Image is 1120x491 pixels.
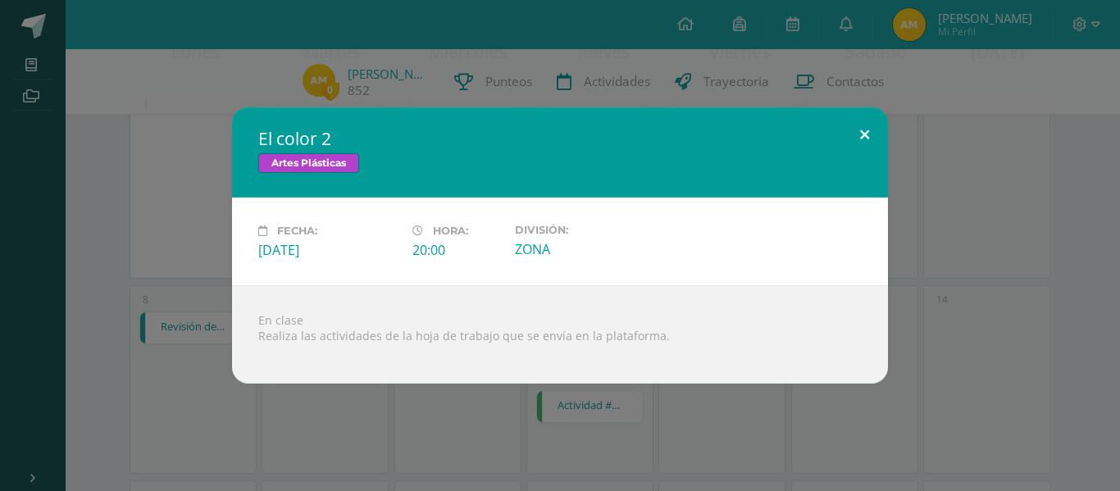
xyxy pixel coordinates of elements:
div: 20:00 [412,241,502,259]
div: ZONA [515,240,656,258]
div: [DATE] [258,241,399,259]
label: División: [515,224,656,236]
span: Hora: [433,225,468,237]
div: En clase Realiza las actividades de la hoja de trabajo que se envía en la plataforma. [232,285,888,384]
span: Artes Plásticas [258,153,359,173]
span: Fecha: [277,225,317,237]
button: Close (Esc) [841,107,888,163]
h2: El color 2 [258,127,862,150]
